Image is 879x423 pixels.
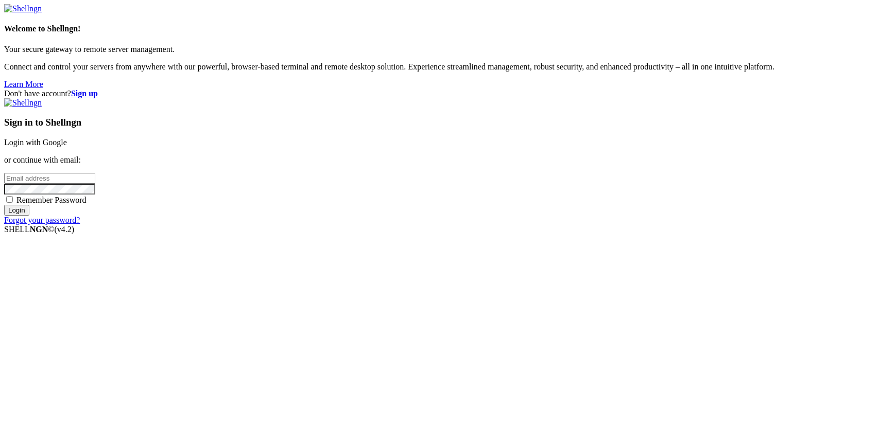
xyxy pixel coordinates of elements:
a: Learn More [4,80,43,89]
p: or continue with email: [4,155,875,165]
b: NGN [30,225,48,234]
div: Don't have account? [4,89,875,98]
input: Remember Password [6,196,13,203]
span: Remember Password [16,196,87,204]
a: Login with Google [4,138,67,147]
a: Forgot your password? [4,216,80,224]
a: Sign up [71,89,98,98]
p: Your secure gateway to remote server management. [4,45,875,54]
h4: Welcome to Shellngn! [4,24,875,33]
img: Shellngn [4,98,42,108]
h3: Sign in to Shellngn [4,117,875,128]
span: SHELL © [4,225,74,234]
p: Connect and control your servers from anywhere with our powerful, browser-based terminal and remo... [4,62,875,72]
span: 4.2.0 [55,225,75,234]
input: Login [4,205,29,216]
input: Email address [4,173,95,184]
img: Shellngn [4,4,42,13]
